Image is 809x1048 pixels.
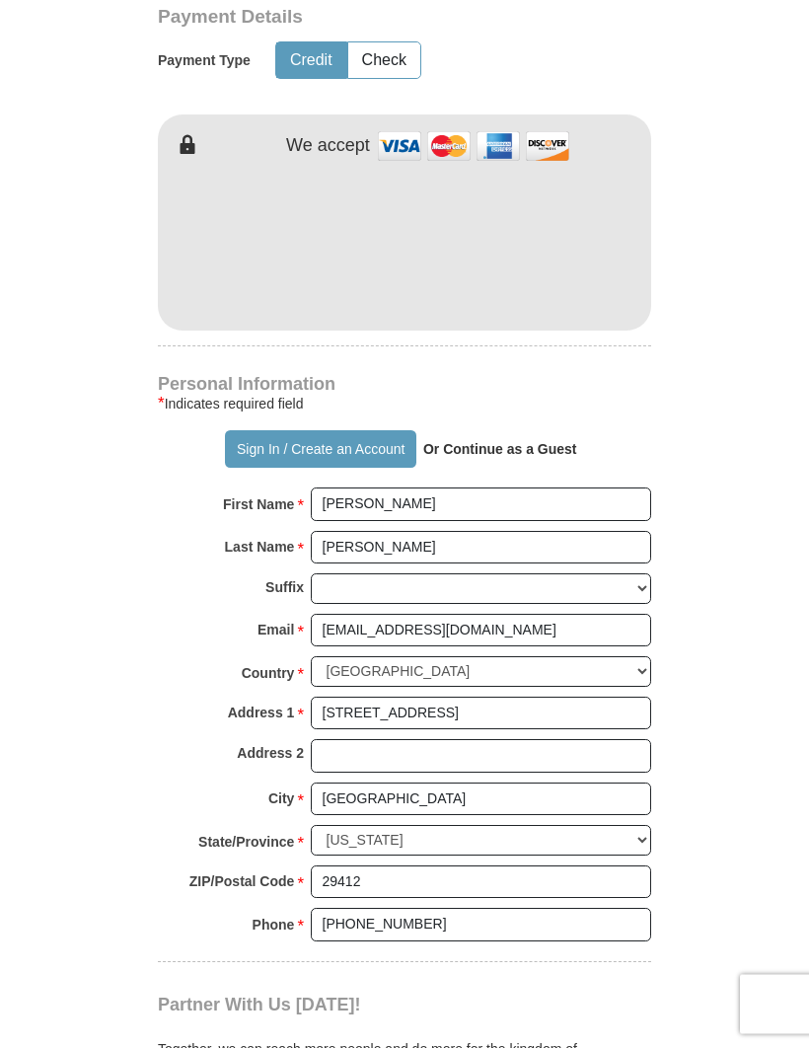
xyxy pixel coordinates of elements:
strong: Phone [253,912,295,939]
img: credit cards accepted [375,125,572,168]
strong: Last Name [225,534,295,561]
strong: Or Continue as a Guest [423,442,577,458]
button: Check [348,43,420,80]
div: Indicates required field [158,393,651,416]
span: Partner With Us [DATE]! [158,996,361,1015]
strong: Country [242,660,295,688]
strong: Suffix [265,574,304,602]
h3: Payment Details [158,7,661,30]
strong: Email [257,617,294,644]
strong: First Name [223,491,294,519]
strong: ZIP/Postal Code [189,868,295,896]
button: Credit [276,43,346,80]
button: Sign In / Create an Account [225,431,415,469]
strong: State/Province [198,829,294,857]
h4: Personal Information [158,377,651,393]
h4: We accept [286,136,370,158]
strong: Address 2 [237,740,304,768]
h5: Payment Type [158,53,251,70]
strong: City [268,786,294,813]
strong: Address 1 [228,700,295,727]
